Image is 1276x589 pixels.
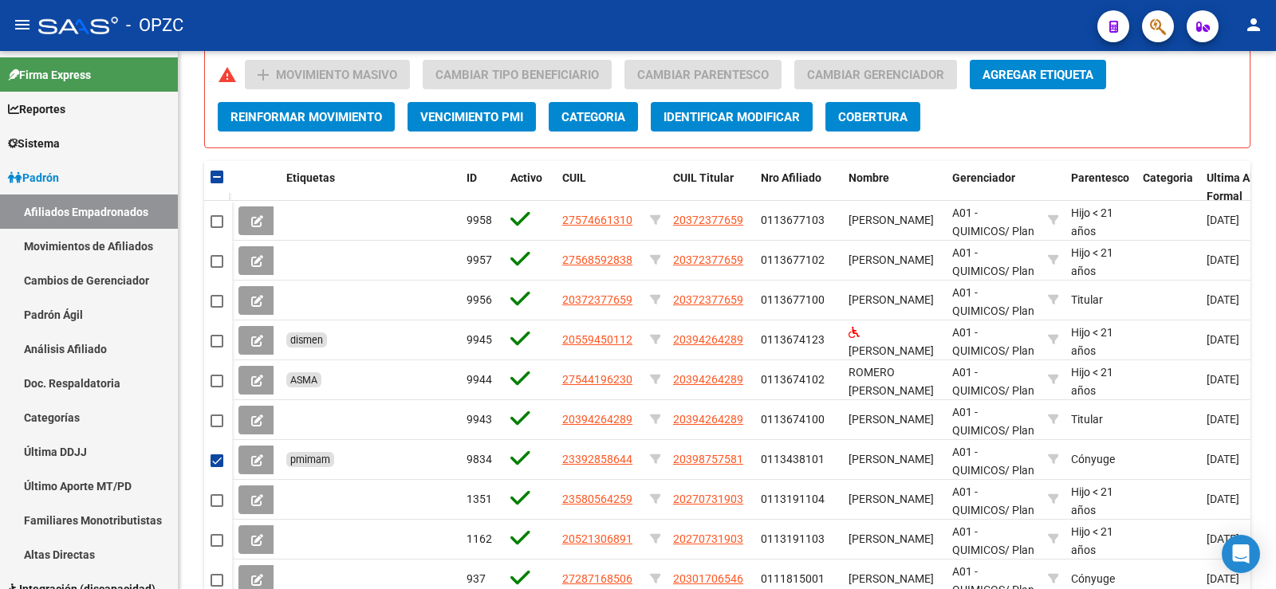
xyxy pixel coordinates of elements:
button: Cobertura [825,102,920,132]
span: A01 - QUIMICOS [952,286,1005,317]
span: 0111815001 [761,572,825,585]
span: Hijo < 21 años [1071,485,1113,516]
span: 20559450112 [562,333,632,346]
datatable-header-cell: CUIL Titular [667,161,754,214]
span: 20270731903 [673,493,743,505]
span: 0113674100 [761,413,825,426]
div: [DATE] [1207,450,1274,469]
span: 20394264289 [673,333,743,346]
span: [PERSON_NAME] [849,532,934,545]
button: Cambiar Gerenciador [794,60,957,89]
span: A01 - QUIMICOS [952,525,1005,556]
datatable-header-cell: CUIL [556,161,644,214]
span: 0113191104 [761,493,825,505]
span: Padrón [8,169,59,187]
div: Open Intercom Messenger [1222,535,1260,573]
span: ID [467,171,477,184]
span: 20521306891 [562,532,632,545]
span: Cambiar Gerenciador [807,68,944,82]
span: Hijo < 21 años [1071,366,1113,397]
button: Agregar Etiqueta [970,60,1106,89]
div: [DATE] [1207,570,1274,588]
span: CUIL Titular [673,171,734,184]
span: 27574661310 [562,214,632,226]
mat-icon: warning [218,65,237,84]
span: Reinformar Movimiento [230,110,382,124]
span: 9945 [467,333,492,346]
span: 27287168506 [562,572,632,585]
span: Identificar Modificar [664,110,800,124]
span: Etiquetas [286,171,335,184]
span: 0113677102 [761,253,825,266]
span: Cónyuge [1071,453,1115,465]
span: dismen [290,334,323,346]
span: 20372377659 [673,293,743,306]
span: Firma Express [8,66,91,84]
span: 23392858644 [562,453,632,465]
span: Hijo < 21 años [1071,206,1113,238]
div: [DATE] [1207,371,1274,389]
span: 20394264289 [673,413,743,426]
span: 0113438101 [761,453,825,465]
mat-icon: menu [13,15,32,34]
button: Identificar Modificar [651,102,813,132]
span: Categoria [1143,171,1193,184]
span: Cobertura [838,110,908,124]
div: [DATE] [1207,490,1274,509]
span: 1351 [467,493,492,505]
span: Categoria [561,110,625,124]
span: 1162 [467,532,492,545]
mat-icon: add [254,65,273,84]
datatable-header-cell: Parentesco [1065,161,1136,214]
span: Nro Afiliado [761,171,821,184]
span: 9957 [467,253,492,266]
div: [DATE] [1207,410,1274,429]
datatable-header-cell: Etiquetas [280,161,460,214]
span: A01 - QUIMICOS [952,326,1005,357]
span: Hijo < 21 años [1071,525,1113,556]
span: 0113677100 [761,293,825,306]
span: 0113677103 [761,214,825,226]
span: 20394264289 [673,373,743,386]
span: Movimiento Masivo [276,68,397,82]
span: Vencimiento PMI [420,110,523,124]
div: [DATE] [1207,291,1274,309]
span: Agregar Etiqueta [983,68,1093,82]
span: 27568592838 [562,253,632,266]
span: 20301706546 [673,572,743,585]
span: [PERSON_NAME] [849,344,934,357]
span: Cónyuge [1071,572,1115,585]
span: 20372377659 [562,293,632,306]
span: 9956 [467,293,492,306]
span: [PERSON_NAME] [849,253,934,266]
span: Cambiar Tipo Beneficiario [435,68,599,82]
datatable-header-cell: Activo [504,161,556,214]
div: [DATE] [1207,251,1274,269]
span: Reportes [8,100,65,118]
span: [PERSON_NAME] [849,413,934,426]
span: Parentesco [1071,171,1129,184]
span: - OPZC [126,8,183,43]
span: 0113191103 [761,532,825,545]
button: Cambiar Parentesco [624,60,782,89]
span: Ultima Alta Formal [1207,171,1263,202]
span: [PERSON_NAME] [849,493,934,505]
span: Activo [510,171,542,184]
span: [PERSON_NAME] [849,293,934,306]
span: ROMERO [PERSON_NAME] [849,366,934,397]
span: pmimam [290,454,330,465]
span: 9943 [467,413,492,426]
span: A01 - QUIMICOS [952,366,1005,397]
span: Gerenciador [952,171,1015,184]
span: 20398757581 [673,453,743,465]
span: 9958 [467,214,492,226]
span: Titular [1071,293,1103,306]
datatable-header-cell: Nombre [842,161,946,214]
span: 9944 [467,373,492,386]
button: Vencimiento PMI [408,102,536,132]
mat-icon: person [1244,15,1263,34]
span: [PERSON_NAME] [849,572,934,585]
div: [DATE] [1207,331,1274,349]
div: [DATE] [1207,530,1274,548]
span: [PERSON_NAME] [849,214,934,226]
